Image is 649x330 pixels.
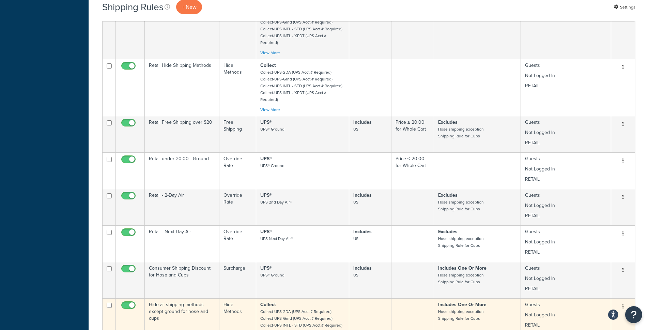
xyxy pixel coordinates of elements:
small: Hose shipping exception Shipping Rule for Cups [438,236,484,249]
small: UPS Next Day Air® [260,236,293,242]
small: US [353,236,358,242]
p: Not Logged In [525,202,607,209]
small: Collect-UPS-2DA (UPS Acct # Required) Collect-UPS-Grnd (UPS Acct # Required) Collect-UPS INTL - S... [260,12,342,46]
td: Consumer Shipping Discount for Hose and Cups [145,262,219,298]
small: UPS 2nd Day Air® [260,199,292,205]
strong: Includes [353,265,372,272]
small: UPS® Ground [260,126,284,132]
a: View More [260,107,280,113]
p: Not Logged In [525,166,607,172]
small: Hose shipping exception Shipping Rule for Cups [438,272,484,285]
p: Not Logged In [525,239,607,245]
td: Override Rate [219,189,256,225]
strong: Includes One Or More [438,301,486,308]
small: Collect-UPS-2DA (UPS Acct # Required) Collect-UPS-Grnd (UPS Acct # Required) Collect-UPS INTL - S... [260,69,342,103]
td: Price ≥ 20.00 for Whole Cart [391,116,434,152]
small: Hose shipping exception Shipping Rule for Cups [438,126,484,139]
p: Not Logged In [525,312,607,318]
p: RETAIL [525,249,607,256]
small: Hose shipping exception Shipping Rule for Cups [438,309,484,321]
strong: Excludes [438,192,458,199]
p: RETAIL [525,285,607,292]
td: Hide Methods [219,2,256,59]
td: Override Rate [219,225,256,262]
td: Guests [521,262,611,298]
small: US [353,126,358,132]
strong: Collect [260,301,276,308]
td: Retail under 20.00 - Ground [145,152,219,189]
button: Open Resource Center [625,306,642,323]
strong: Includes [353,228,372,235]
strong: Includes [353,192,372,199]
p: RETAIL [525,176,607,183]
strong: UPS® [260,192,272,199]
small: UPS® Ground [260,163,284,169]
p: Not Logged In [525,72,607,79]
td: Override Rate [219,152,256,189]
strong: Excludes [438,119,458,126]
p: Not Logged In [525,275,607,282]
strong: Excludes [438,228,458,235]
p: RETAIL [525,139,607,146]
a: View More [260,50,280,56]
p: RETAIL [525,82,607,89]
td: Guests [521,116,611,152]
strong: Collect [260,62,276,69]
strong: UPS® [260,119,272,126]
p: Not Logged In [525,129,607,136]
strong: UPS® [260,155,272,162]
td: Surcharge [219,262,256,298]
td: Guests [521,189,611,225]
td: Retail - 2-Day Air [145,189,219,225]
a: Settings [614,2,635,12]
td: Retail Free Shipping over $20 [145,116,219,152]
td: Guests [521,59,611,116]
td: Retail Hide Shipping Methods [145,59,219,116]
strong: UPS® [260,265,272,272]
small: US [353,199,358,205]
p: RETAIL [525,322,607,329]
td: Hide Methods [145,2,219,59]
td: Guests [521,225,611,262]
td: Price ≤ 20.00 for Whole Cart [391,152,434,189]
small: US [353,272,358,278]
td: Hide Methods [219,59,256,116]
strong: Includes One Or More [438,265,486,272]
h1: Shipping Rules [102,0,164,14]
td: Retail - Next-Day Air [145,225,219,262]
td: Free Shipping [219,116,256,152]
small: Hose shipping exception Shipping Rule for Cups [438,199,484,212]
td: Guests [521,152,611,189]
small: UPS® Ground [260,272,284,278]
p: RETAIL [525,212,607,219]
strong: UPS® [260,228,272,235]
strong: Includes [353,119,372,126]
